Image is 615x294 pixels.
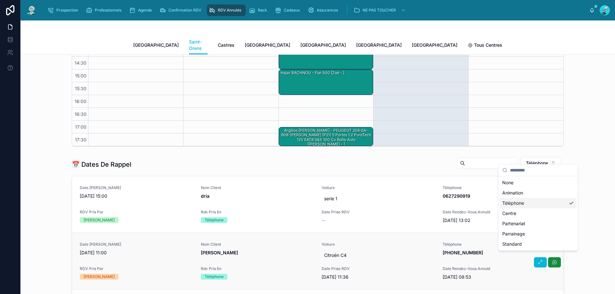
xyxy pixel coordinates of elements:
[56,8,78,13] span: Prospection
[500,219,577,229] div: Partenariat
[363,8,396,13] span: NE PAS TOUCHER
[133,42,179,48] span: [GEOGRAPHIC_DATA]
[218,8,241,13] span: RDV Annulés
[468,39,502,52] a: Tous Centres
[322,185,435,190] span: Voiture
[474,42,502,48] span: Tous Centres
[498,176,578,250] div: Suggestions
[284,8,300,13] span: Cadeaux
[443,242,556,247] span: Téléphone
[356,39,402,52] a: [GEOGRAPHIC_DATA]
[352,4,409,16] a: NE PAS TOUCHER
[526,160,548,166] span: Téléphone
[127,4,156,16] a: Agenda
[138,8,152,13] span: Agenda
[273,4,305,16] a: Cadeaux
[201,250,238,255] strong: [PERSON_NAME]
[324,195,432,202] span: serie 1
[189,39,208,52] span: Saint-Orens
[84,274,115,280] div: [PERSON_NAME]
[218,39,234,52] a: Castres
[201,185,314,190] span: Nom Client
[133,39,179,52] a: [GEOGRAPHIC_DATA]
[73,111,88,117] span: 16:30
[280,128,373,147] div: Argillos [PERSON_NAME] - PEUGEOT 208 GA-608-[PERSON_NAME] (P21) 5 Portes 1.2 PureTech 12V EAT8 S&...
[245,42,290,48] span: [GEOGRAPHIC_DATA]
[189,36,208,55] a: Saint-Orens
[80,210,193,215] span: RDV Pris Par
[158,4,206,16] a: Confirmation RDV
[322,266,435,271] span: Date Prise RDV
[280,70,345,76] div: Hajar BACHNOU - Fiat 500 [Zoé - ]
[443,185,556,190] span: Téléphone
[201,266,314,271] span: Rdv Pris En
[412,42,457,48] span: [GEOGRAPHIC_DATA]
[72,233,563,289] a: Date [PERSON_NAME][DATE] 11:00Nom Client[PERSON_NAME]VoitureCitroën C4Téléphone[PHONE_NUMBER]RDV ...
[84,4,126,16] a: Professionnels
[73,124,88,130] span: 17:00
[356,42,402,48] span: [GEOGRAPHIC_DATA]
[317,8,338,13] span: Assurances
[443,193,470,199] strong: 0627290919
[26,5,37,15] img: App logo
[45,4,83,16] a: Prospection
[73,86,88,91] span: 15:30
[500,188,577,198] div: Animation
[205,274,224,280] div: Téléphone
[322,274,435,280] span: [DATE] 11:36
[443,250,483,255] strong: [PHONE_NUMBER]
[73,60,88,66] span: 14:30
[84,217,115,223] div: [PERSON_NAME]
[201,210,314,215] span: Rdv Pris En
[521,157,561,169] button: Select Button
[443,217,556,224] span: [DATE] 13:02
[500,229,577,239] div: Parrainage
[72,176,563,233] a: Date [PERSON_NAME][DATE] 15:00Nom ClientdriaVoitureserie 1Téléphone0627290919RDV Pris Par[PERSON_...
[73,99,88,104] span: 16:00
[80,185,193,190] span: Date [PERSON_NAME]
[73,137,88,142] span: 17:30
[42,3,589,17] div: scrollable content
[72,160,131,169] h1: 📅 Dates De Rappel
[443,266,556,271] span: Date Rendez-Vous Annulé
[168,8,201,13] span: Confirmation RDV
[500,178,577,188] div: None
[324,252,432,258] span: Citroën C4
[500,208,577,219] div: Centre
[80,250,193,256] span: [DATE] 11:00
[322,242,435,247] span: Voiture
[500,239,577,249] div: Standard
[201,242,314,247] span: Nom Client
[306,4,342,16] a: Assurances
[322,210,435,215] span: Date Prise RDV
[279,127,373,146] div: Argillos [PERSON_NAME] - PEUGEOT 208 GA-608-[PERSON_NAME] (P21) 5 Portes 1.2 PureTech 12V EAT8 S&...
[80,266,193,271] span: RDV Pris Par
[218,42,234,48] span: Castres
[205,217,224,223] div: Téléphone
[412,39,457,52] a: [GEOGRAPHIC_DATA]
[201,193,209,199] strong: dria
[207,4,246,16] a: RDV Annulés
[279,70,373,95] div: Hajar BACHNOU - Fiat 500 [Zoé - ]
[80,242,193,247] span: Date [PERSON_NAME]
[245,39,290,52] a: [GEOGRAPHIC_DATA]
[443,210,556,215] span: Date Rendez-Vous Annulé
[80,193,193,199] span: [DATE] 15:00
[73,73,88,78] span: 15:00
[500,198,577,208] div: Téléphone
[300,39,346,52] a: [GEOGRAPHIC_DATA]
[279,44,373,69] div: gursoy morgane - BMW SERIE 4 [Sabaya - 5/5]
[247,4,272,16] a: Rack
[95,8,121,13] span: Professionnels
[258,8,267,13] span: Rack
[443,274,556,280] span: [DATE] 08:53
[322,217,325,224] span: --
[300,42,346,48] span: [GEOGRAPHIC_DATA]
